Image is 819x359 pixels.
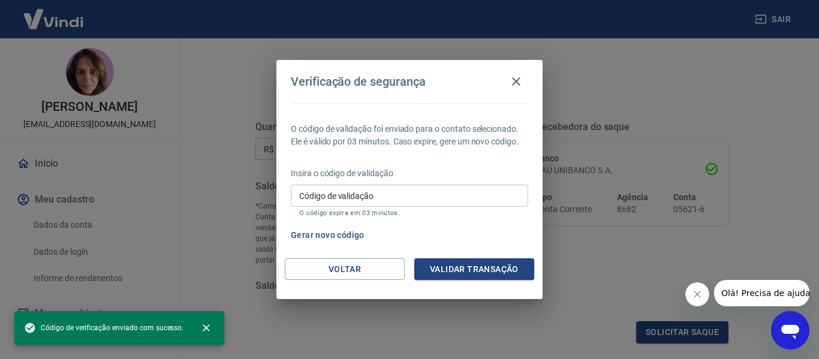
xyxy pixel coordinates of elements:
[714,280,809,306] iframe: Mensagem da empresa
[291,167,528,180] p: Insira o código de validação
[291,123,528,148] p: O código de validação foi enviado para o contato selecionado. Ele é válido por 03 minutos. Caso e...
[285,258,405,280] button: Voltar
[24,322,183,334] span: Código de verificação enviado com sucesso.
[771,311,809,349] iframe: Botão para abrir a janela de mensagens
[7,8,101,18] span: Olá! Precisa de ajuda?
[291,74,426,89] h4: Verificação de segurança
[414,258,534,280] button: Validar transação
[685,282,709,306] iframe: Fechar mensagem
[193,315,219,341] button: close
[286,224,369,246] button: Gerar novo código
[299,209,520,217] p: O código expira em 03 minutos.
